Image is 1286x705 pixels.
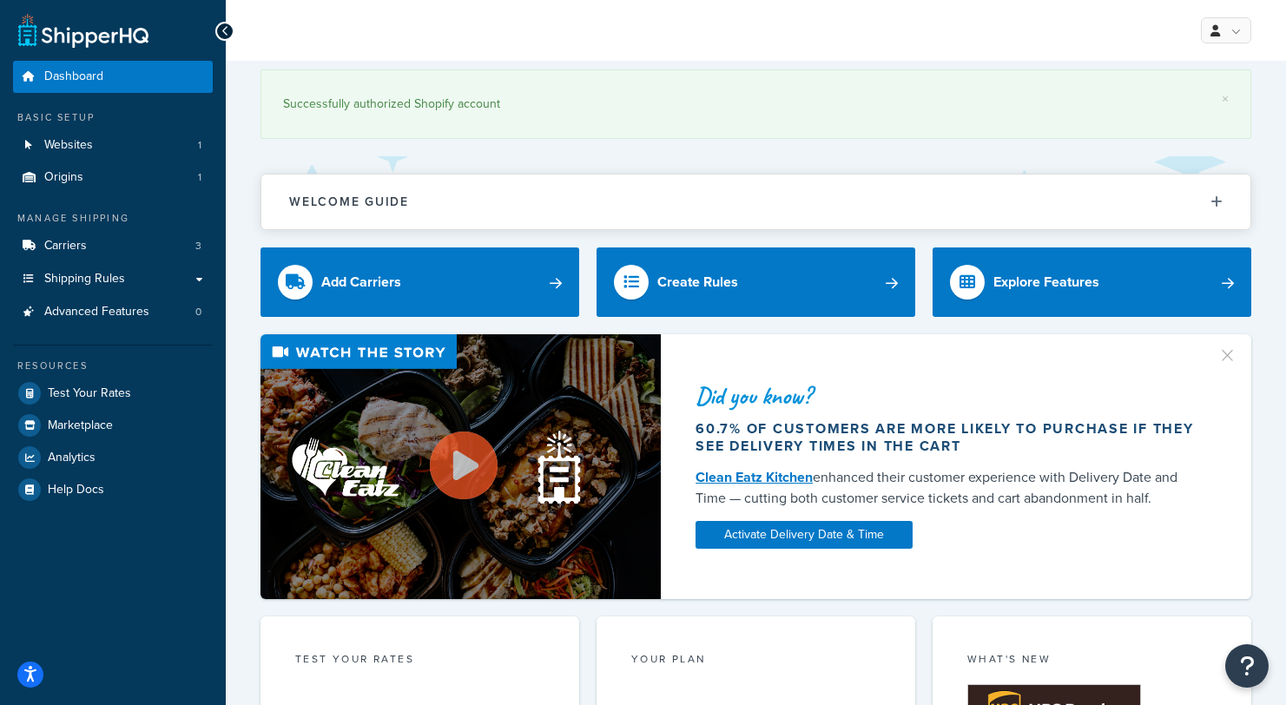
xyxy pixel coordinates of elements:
[48,483,104,497] span: Help Docs
[13,230,213,262] a: Carriers3
[44,239,87,254] span: Carriers
[48,451,96,465] span: Analytics
[933,247,1251,317] a: Explore Features
[13,296,213,328] a: Advanced Features0
[13,161,213,194] a: Origins1
[13,410,213,441] a: Marketplace
[13,110,213,125] div: Basic Setup
[260,247,579,317] a: Add Carriers
[13,129,213,161] a: Websites1
[13,474,213,505] a: Help Docs
[631,651,880,671] div: Your Plan
[13,442,213,473] a: Analytics
[13,129,213,161] li: Websites
[696,467,1210,509] div: enhanced their customer experience with Delivery Date and Time — cutting both customer service ti...
[44,170,83,185] span: Origins
[13,263,213,295] a: Shipping Rules
[321,270,401,294] div: Add Carriers
[13,230,213,262] li: Carriers
[1222,92,1229,106] a: ×
[967,651,1217,671] div: What's New
[198,170,201,185] span: 1
[13,211,213,226] div: Manage Shipping
[696,420,1210,455] div: 60.7% of customers are more likely to purchase if they see delivery times in the cart
[198,138,201,153] span: 1
[696,521,913,549] a: Activate Delivery Date & Time
[696,467,813,487] a: Clean Eatz Kitchen
[13,61,213,93] a: Dashboard
[993,270,1099,294] div: Explore Features
[295,651,544,671] div: Test your rates
[13,359,213,373] div: Resources
[44,305,149,320] span: Advanced Features
[261,175,1250,229] button: Welcome Guide
[597,247,915,317] a: Create Rules
[44,69,103,84] span: Dashboard
[289,195,409,208] h2: Welcome Guide
[1225,644,1269,688] button: Open Resource Center
[44,138,93,153] span: Websites
[696,384,1210,408] div: Did you know?
[657,270,738,294] div: Create Rules
[195,305,201,320] span: 0
[13,378,213,409] a: Test Your Rates
[48,386,131,401] span: Test Your Rates
[44,272,125,287] span: Shipping Rules
[260,334,661,598] img: Video thumbnail
[195,239,201,254] span: 3
[13,161,213,194] li: Origins
[48,418,113,433] span: Marketplace
[283,92,1229,116] div: Successfully authorized Shopify account
[13,296,213,328] li: Advanced Features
